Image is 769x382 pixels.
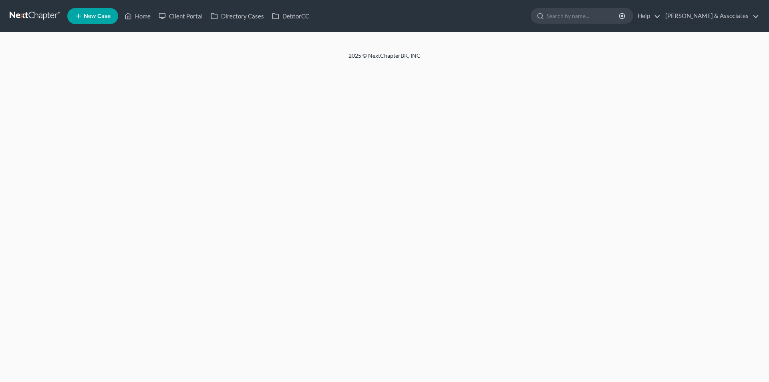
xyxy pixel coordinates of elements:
div: 2025 © NextChapterBK, INC [156,52,613,66]
span: New Case [84,13,111,19]
a: DebtorCC [268,9,313,23]
a: Home [121,9,155,23]
a: [PERSON_NAME] & Associates [661,9,759,23]
a: Client Portal [155,9,207,23]
a: Help [634,9,660,23]
input: Search by name... [547,8,620,23]
a: Directory Cases [207,9,268,23]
